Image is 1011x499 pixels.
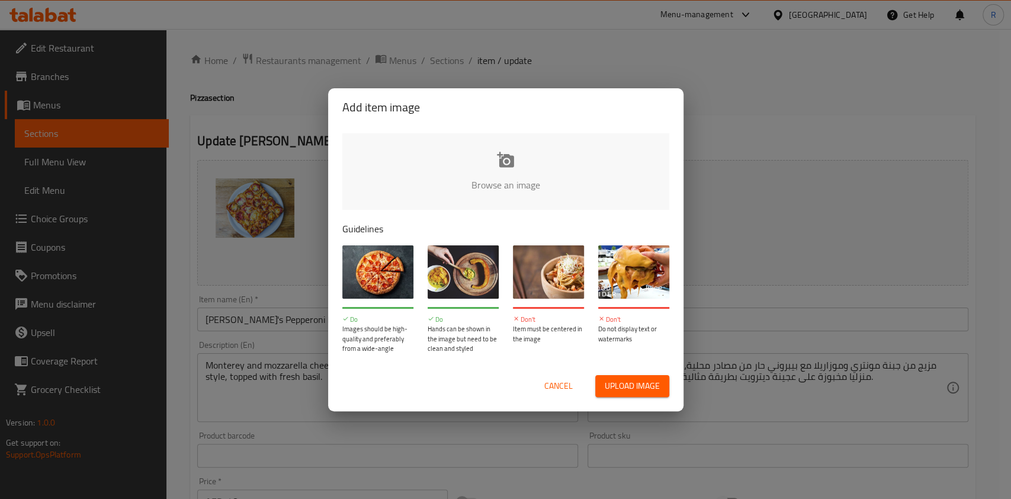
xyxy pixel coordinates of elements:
[544,379,573,394] span: Cancel
[513,324,584,344] p: Item must be centered in the image
[428,315,499,325] p: Do
[428,324,499,354] p: Hands can be shown in the image but need to be clean and styled
[595,375,669,397] button: Upload image
[342,245,413,299] img: guide-img-1@3x.jpg
[342,324,413,354] p: Images should be high-quality and preferably from a wide-angle
[540,375,577,397] button: Cancel
[342,98,669,117] h2: Add item image
[598,315,669,325] p: Don't
[428,245,499,299] img: guide-img-2@3x.jpg
[342,222,669,236] p: Guidelines
[513,315,584,325] p: Don't
[513,245,584,299] img: guide-img-3@3x.jpg
[598,324,669,344] p: Do not display text or watermarks
[342,315,413,325] p: Do
[605,379,660,394] span: Upload image
[598,245,669,299] img: guide-img-4@3x.jpg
